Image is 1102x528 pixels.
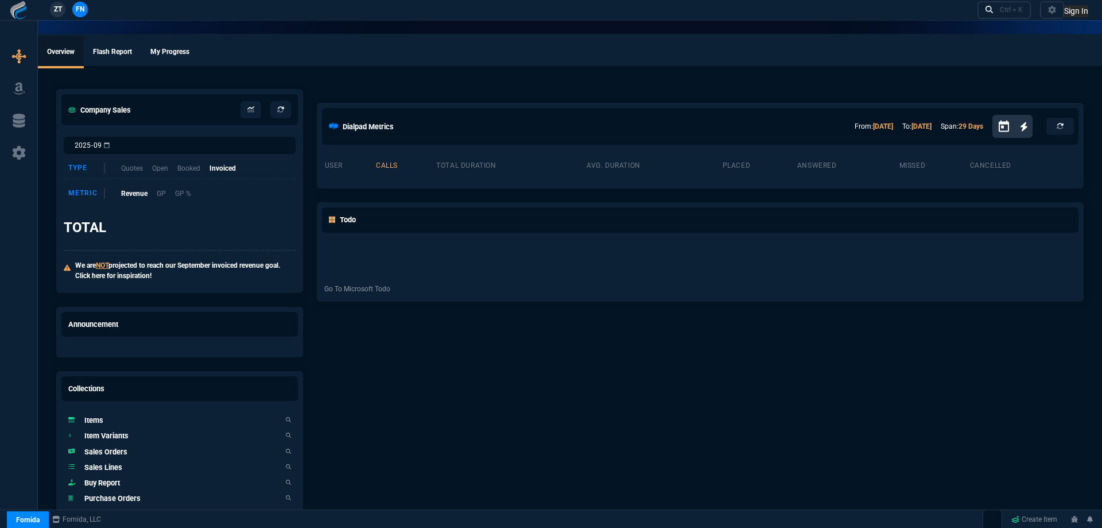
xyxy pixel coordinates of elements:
h5: Items [84,415,103,426]
a: My Progress [141,36,199,68]
p: Revenue [121,188,148,199]
span: FN [76,4,84,14]
div: Type [68,163,105,174]
th: placed [722,156,797,172]
p: From: [855,121,893,132]
a: [DATE] [911,122,932,130]
h5: Announcement [68,319,118,330]
span: NOT [96,261,108,269]
th: answered [797,156,899,172]
th: missed [899,156,969,172]
th: calls [375,156,436,172]
p: We are projected to reach our September invoiced revenue goal. Click here for inspiration! [75,260,296,281]
p: Invoiced [209,163,236,174]
p: Span: [941,121,983,132]
h5: Collections [68,383,104,394]
a: 29 Days [959,122,983,130]
a: [DATE] [873,122,893,130]
a: Go To Microsoft Todo [324,284,390,294]
h5: Todo [329,214,356,225]
h5: Dialpad Metrics [343,121,394,132]
p: GP [157,188,166,199]
a: msbcCompanyName [49,514,104,525]
h3: TOTAL [64,219,106,236]
p: GP % [175,188,191,199]
p: Open [152,163,168,174]
p: To: [902,121,932,132]
h5: Company Sales [68,105,131,115]
a: Overview [38,36,84,68]
span: ZT [54,4,62,14]
h5: Sales Lines [84,462,122,473]
th: avg. duration [586,156,722,172]
h5: Purchase Lines [84,508,135,519]
p: Quotes [121,163,143,174]
p: Booked [177,163,200,174]
th: total duration [436,156,586,172]
a: Create Item [1007,511,1062,528]
button: Open calendar [997,118,1020,135]
h5: Purchase Orders [84,493,141,504]
div: Metric [68,188,105,199]
div: Ctrl + K [1000,5,1023,14]
h5: Sales Orders [84,446,127,457]
h5: Buy Report [84,477,120,488]
h5: Item Variants [84,430,129,441]
th: cancelled [969,156,1076,172]
a: Flash Report [84,36,141,68]
th: user [324,156,376,172]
